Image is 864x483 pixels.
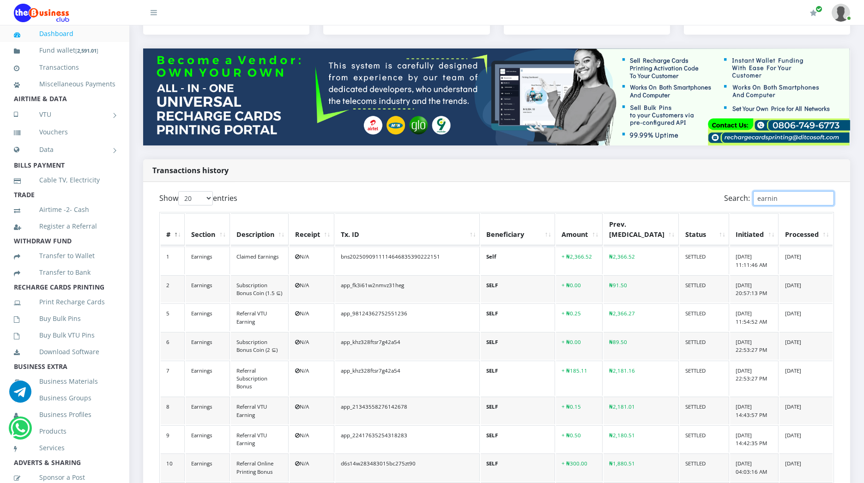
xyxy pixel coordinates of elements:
[335,453,480,481] td: d6s14w283483015bc275zt90
[14,437,115,459] a: Services
[231,213,289,246] th: Description: activate to sort column ascending
[604,303,679,331] td: ₦2,366.27
[335,425,480,453] td: app_22417635254318283
[231,303,289,331] td: Referral VTU Earning
[481,361,555,396] td: SELF
[604,275,679,303] td: ₦91.50
[161,361,185,396] td: 7
[14,4,69,22] img: Logo
[779,425,833,453] td: [DATE]
[14,40,115,61] a: Fund wallet[2,591.01]
[14,73,115,95] a: Miscellaneous Payments
[556,247,603,274] td: + ₦2,366.52
[556,425,603,453] td: + ₦0.50
[186,213,230,246] th: Section: activate to sort column ascending
[161,397,185,424] td: 8
[680,397,730,424] td: SETTLED
[290,303,334,331] td: N/A
[14,199,115,220] a: Airtime -2- Cash
[231,397,289,424] td: Referral VTU Earning
[290,275,334,303] td: N/A
[290,213,334,246] th: Receipt: activate to sort column ascending
[290,247,334,274] td: N/A
[730,213,779,246] th: Initiated: activate to sort column ascending
[143,48,850,145] img: multitenant_rcp.png
[335,303,480,331] td: app_98124362752551236
[604,332,679,360] td: ₦89.50
[152,165,229,175] strong: Transactions history
[14,291,115,313] a: Print Recharge Cards
[335,332,480,360] td: app_khz328ftsr7g42a54
[161,332,185,360] td: 6
[161,247,185,274] td: 1
[14,262,115,283] a: Transfer to Bank
[231,247,289,274] td: Claimed Earnings
[556,361,603,396] td: + ₦185.11
[724,191,834,205] label: Search:
[231,453,289,481] td: Referral Online Printing Bonus
[186,247,230,274] td: Earnings
[779,275,833,303] td: [DATE]
[753,191,834,205] input: Search:
[604,425,679,453] td: ₦2,180.51
[481,247,555,274] td: Self
[604,453,679,481] td: ₦1,880.51
[290,361,334,396] td: N/A
[14,121,115,143] a: Vouchers
[231,332,289,360] td: Subscription Bonus Coin (2 ⊆)
[779,332,833,360] td: [DATE]
[730,275,779,303] td: [DATE] 20:57:13 PM
[604,213,679,246] th: Prev. Bal: activate to sort column ascending
[730,425,779,453] td: [DATE] 14:42:35 PM
[604,247,679,274] td: ₦2,366.52
[481,213,555,246] th: Beneficiary: activate to sort column ascending
[810,9,817,17] i: Renew/Upgrade Subscription
[481,275,555,303] td: SELF
[9,387,31,403] a: Chat for support
[290,425,334,453] td: N/A
[556,303,603,331] td: + ₦0.25
[14,245,115,266] a: Transfer to Wallet
[335,247,480,274] td: bns2025090911114646835390222151
[231,425,289,453] td: Referral VTU Earning
[161,213,185,246] th: #: activate to sort column descending
[556,332,603,360] td: + ₦0.00
[680,332,730,360] td: SETTLED
[779,213,833,246] th: Processed: activate to sort column ascending
[779,303,833,331] td: [DATE]
[481,303,555,331] td: SELF
[186,361,230,396] td: Earnings
[14,325,115,346] a: Buy Bulk VTU Pins
[556,275,603,303] td: + ₦0.00
[779,397,833,424] td: [DATE]
[186,425,230,453] td: Earnings
[14,57,115,78] a: Transactions
[14,341,115,362] a: Download Software
[14,404,115,425] a: Business Profiles
[680,361,730,396] td: SETTLED
[161,275,185,303] td: 2
[75,47,98,54] small: [ ]
[730,361,779,396] td: [DATE] 22:53:27 PM
[335,213,480,246] th: Tx. ID: activate to sort column ascending
[290,453,334,481] td: N/A
[335,361,480,396] td: app_khz328ftsr7g42a54
[779,453,833,481] td: [DATE]
[290,397,334,424] td: N/A
[290,332,334,360] td: N/A
[604,361,679,396] td: ₦2,181.16
[680,247,730,274] td: SETTLED
[159,191,237,205] label: Show entries
[730,332,779,360] td: [DATE] 22:53:27 PM
[680,213,730,246] th: Status: activate to sort column ascending
[14,23,115,44] a: Dashboard
[161,425,185,453] td: 9
[730,453,779,481] td: [DATE] 04:03:16 AM
[231,275,289,303] td: Subscription Bonus Coin (1.5 ⊆)
[186,397,230,424] td: Earnings
[779,247,833,274] td: [DATE]
[556,453,603,481] td: + ₦300.00
[680,275,730,303] td: SETTLED
[77,47,97,54] b: 2,591.01
[14,371,115,392] a: Business Materials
